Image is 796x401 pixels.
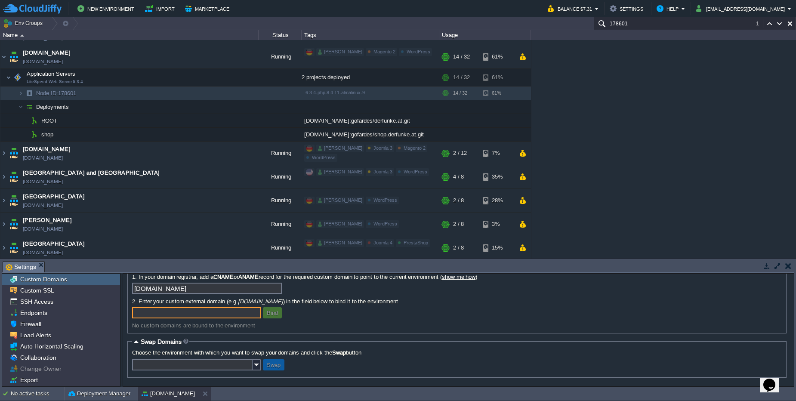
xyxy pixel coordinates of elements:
[453,69,470,86] div: 14 / 32
[483,69,511,86] div: 61%
[264,309,281,317] button: Bind
[8,213,20,236] img: AMDAwAAAACH5BAEAAAAALAAAAAABAAEAAAICRAEAOw==
[316,48,364,56] div: [PERSON_NAME]
[483,236,511,259] div: 15%
[132,349,782,356] label: Choose the environment with which you want to swap your domains and click the button
[213,274,234,280] b: CNAME
[264,361,283,369] button: Swap
[0,45,7,68] img: AMDAwAAAACH5BAEAAAAALAAAAAABAAEAAAICRAEAOw==
[141,338,182,345] span: Swap Domains
[35,89,77,97] span: 178601
[483,189,511,212] div: 28%
[453,45,470,68] div: 14 / 32
[18,86,23,100] img: AMDAwAAAACH5BAEAAAAALAAAAAABAAEAAAICRAEAOw==
[0,189,7,212] img: AMDAwAAAACH5BAEAAAAALAAAAAABAAEAAAICRAEAOw==
[312,155,336,160] span: WordPress
[8,142,20,165] img: AMDAwAAAACH5BAEAAAAALAAAAAABAAEAAAICRAEAOw==
[453,236,464,259] div: 2 / 8
[35,103,70,111] a: Deployments
[132,298,782,305] label: 2. Enter your custom external domain (e.g. ) in the field below to bind it to the environment
[23,225,63,233] a: [DOMAIN_NAME]
[35,89,77,97] a: Node ID:178601
[19,354,58,361] span: Collaboration
[373,49,395,54] span: Magento 2
[548,3,595,14] button: Balance $7.31
[40,131,55,138] span: shop
[28,114,40,127] img: AMDAwAAAACH5BAEAAAAALAAAAAABAAEAAAICRAEAOw==
[657,3,681,14] button: Help
[259,189,302,212] div: Running
[23,216,72,225] a: [PERSON_NAME]
[23,177,63,186] a: [DOMAIN_NAME]
[23,128,28,141] img: AMDAwAAAACH5BAEAAAAALAAAAAABAAEAAAICRAEAOw==
[483,142,511,165] div: 7%
[8,45,20,68] img: AMDAwAAAACH5BAEAAAAALAAAAAABAAEAAAICRAEAOw==
[20,34,24,37] img: AMDAwAAAACH5BAEAAAAALAAAAAABAAEAAAICRAEAOw==
[23,248,63,257] a: [DOMAIN_NAME]
[259,142,302,165] div: Running
[407,49,430,54] span: WordPress
[26,70,77,77] span: Application Servers
[305,90,365,95] span: 6.3.4-php-8.4.11-almalinux-9
[23,169,160,177] span: [GEOGRAPHIC_DATA] and [GEOGRAPHIC_DATA]
[18,100,23,114] img: AMDAwAAAACH5BAEAAAAALAAAAAABAAEAAAICRAEAOw==
[19,309,49,317] a: Endpoints
[142,389,195,398] button: [DOMAIN_NAME]
[19,365,63,373] a: Change Owner
[19,320,43,328] a: Firewall
[12,69,24,86] img: AMDAwAAAACH5BAEAAAAALAAAAAABAAEAAAICRAEAOw==
[11,387,65,401] div: No active tasks
[19,287,56,294] a: Custom SSL
[453,86,467,100] div: 14 / 32
[483,45,511,68] div: 61%
[453,142,467,165] div: 2 / 12
[6,69,11,86] img: AMDAwAAAACH5BAEAAAAALAAAAAABAAEAAAICRAEAOw==
[373,197,397,203] span: WordPress
[23,145,71,154] a: [DOMAIN_NAME]
[404,169,427,174] span: WordPress
[23,114,28,127] img: AMDAwAAAACH5BAEAAAAALAAAAAABAAEAAAICRAEAOw==
[19,342,85,350] a: Auto Horizontal Scaling
[19,331,52,339] span: Load Alerts
[453,165,464,188] div: 4 / 8
[316,239,364,247] div: [PERSON_NAME]
[0,142,7,165] img: AMDAwAAAACH5BAEAAAAALAAAAAABAAEAAAICRAEAOw==
[238,274,259,280] b: ANAME
[373,240,392,245] span: Joomla 4
[332,349,346,356] b: Swap
[302,30,439,40] div: Tags
[316,168,364,176] div: [PERSON_NAME]
[23,192,85,201] a: [GEOGRAPHIC_DATA]
[23,240,85,248] a: [GEOGRAPHIC_DATA]
[0,213,7,236] img: AMDAwAAAACH5BAEAAAAALAAAAAABAAEAAAICRAEAOw==
[0,165,7,188] img: AMDAwAAAACH5BAEAAAAALAAAAAABAAEAAAICRAEAOw==
[404,145,426,151] span: Magento 2
[19,275,68,283] a: Custom Domains
[8,189,20,212] img: AMDAwAAAACH5BAEAAAAALAAAAAABAAEAAAICRAEAOw==
[68,389,130,398] button: Deployment Manager
[23,154,63,162] a: [DOMAIN_NAME]
[483,165,511,188] div: 35%
[302,69,439,86] div: 2 projects deployed
[19,376,39,384] a: Export
[19,298,55,305] span: SSH Access
[145,3,177,14] button: Import
[28,128,40,141] img: AMDAwAAAACH5BAEAAAAALAAAAAABAAEAAAICRAEAOw==
[238,298,283,305] i: [DOMAIN_NAME]
[453,213,464,236] div: 2 / 8
[259,165,302,188] div: Running
[23,57,63,66] a: [DOMAIN_NAME]
[6,262,36,272] span: Settings
[760,367,787,392] iframe: chat widget
[0,236,7,259] img: AMDAwAAAACH5BAEAAAAALAAAAAABAAEAAAICRAEAOw==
